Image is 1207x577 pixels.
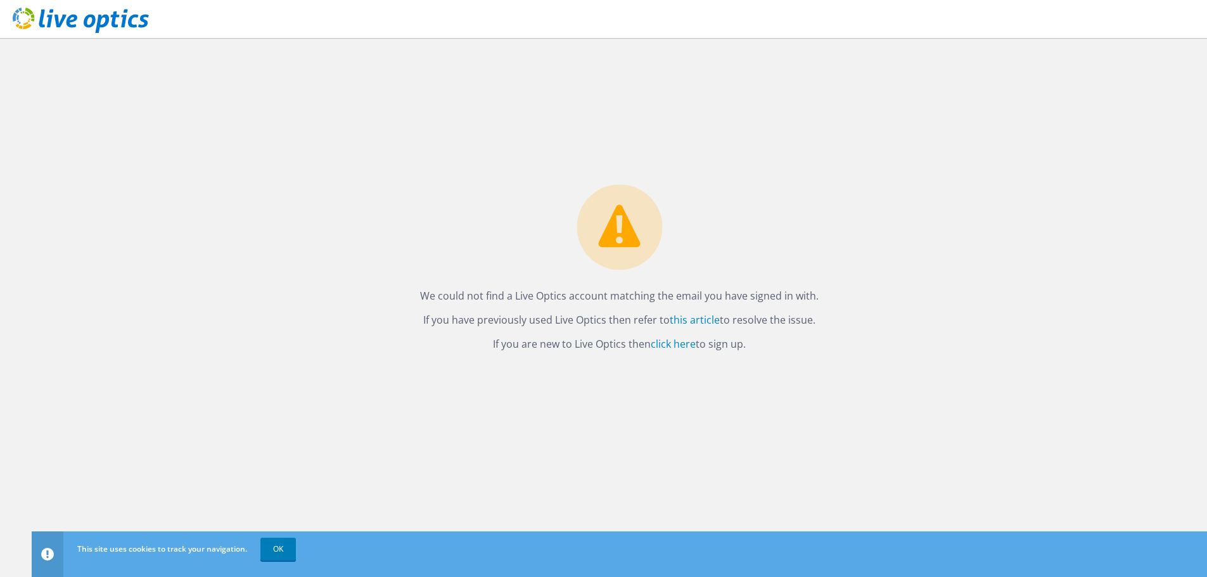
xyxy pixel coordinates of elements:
[260,538,296,561] a: OK
[420,287,819,305] p: We could not find a Live Optics account matching the email you have signed in with.
[670,313,720,327] a: this article
[77,543,247,554] span: This site uses cookies to track your navigation.
[420,311,819,329] p: If you have previously used Live Optics then refer to to resolve the issue.
[420,335,819,353] p: If you are new to Live Optics then to sign up.
[651,337,696,351] a: click here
